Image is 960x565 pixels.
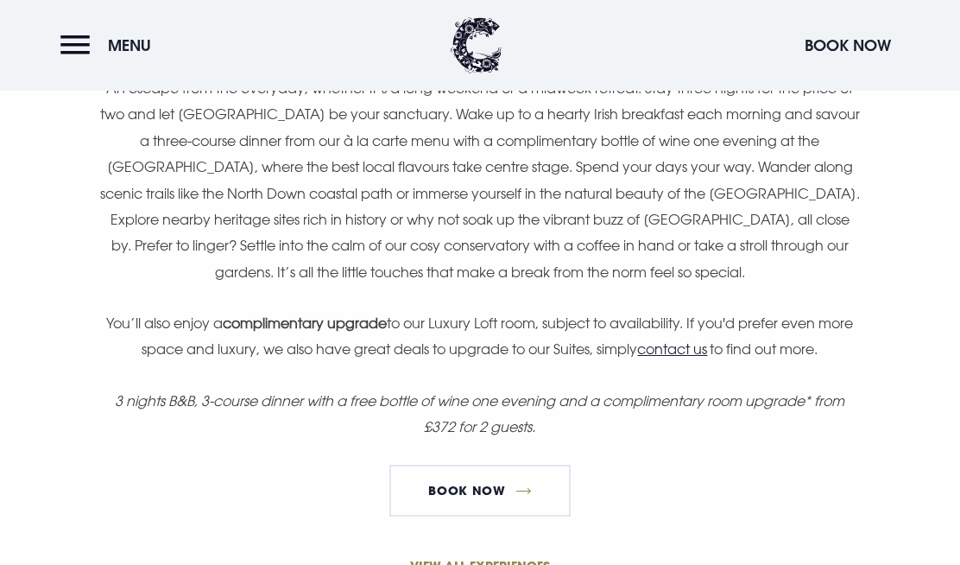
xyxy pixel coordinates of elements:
[637,340,707,358] a: contact us
[60,27,160,64] button: Menu
[115,392,844,435] em: 3 nights B&B, 3-course dinner with a free bottle of wine one evening and a complimentary room upg...
[99,75,862,285] p: An escape from the everyday, whether it’s a long weekend or a midweek retreat. Stay three nights ...
[389,465,571,517] a: Book Now
[796,27,900,64] button: Book Now
[99,310,862,363] p: You’ll also enjoy a to our Luxury Loft room, subject to availability. If you'd prefer even more s...
[223,314,387,332] strong: complimentary upgrade
[108,35,151,55] span: Menu
[451,17,502,73] img: Clandeboye Lodge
